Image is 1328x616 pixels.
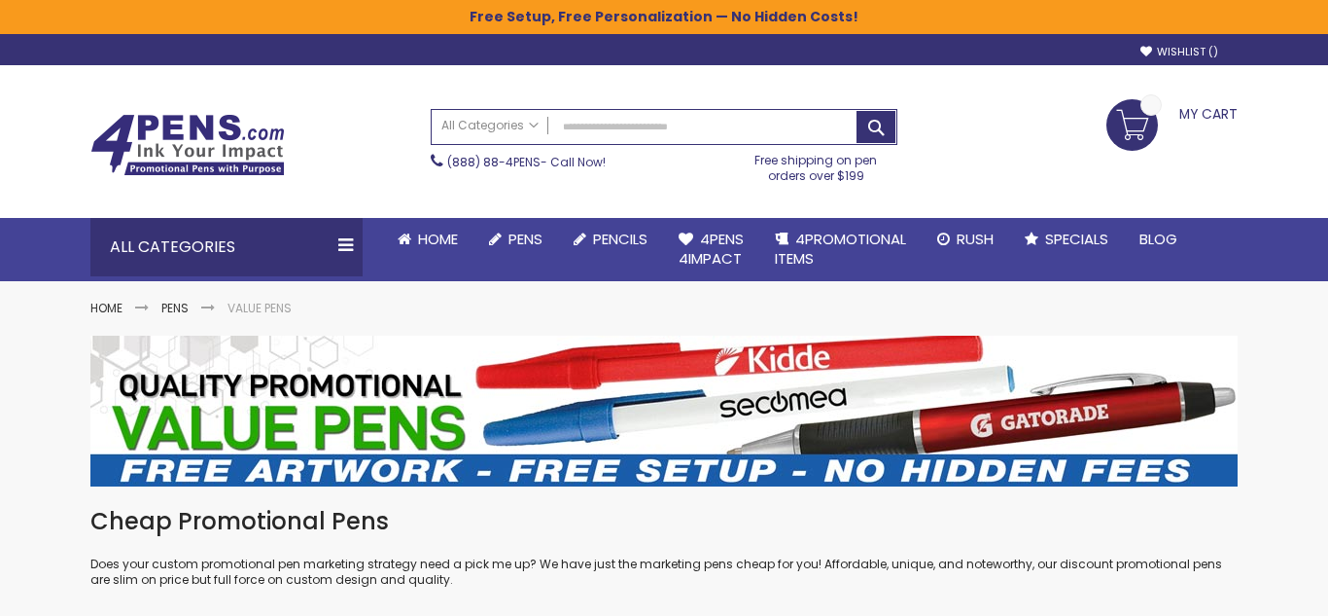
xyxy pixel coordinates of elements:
span: All Categories [441,118,539,133]
span: Pencils [593,229,647,249]
a: Blog [1124,218,1193,261]
img: 4Pens Custom Pens and Promotional Products [90,114,285,176]
span: 4Pens 4impact [679,229,744,269]
a: Rush [922,218,1009,261]
div: Free shipping on pen orders over $199 [735,145,898,184]
h1: Cheap Promotional Pens [90,506,1238,537]
a: Wishlist [1140,45,1218,59]
span: Home [418,229,458,249]
a: Home [90,300,122,316]
img: Value Pens [90,336,1238,487]
a: Home [382,218,473,261]
span: Blog [1139,229,1177,249]
a: Pens [473,218,558,261]
a: 4Pens4impact [663,218,759,281]
strong: Value Pens [227,300,292,316]
a: (888) 88-4PENS [447,154,541,170]
span: - Call Now! [447,154,606,170]
span: Pens [508,229,542,249]
a: Specials [1009,218,1124,261]
a: 4PROMOTIONALITEMS [759,218,922,281]
span: 4PROMOTIONAL ITEMS [775,229,906,269]
span: Specials [1045,229,1108,249]
div: All Categories [90,218,363,276]
a: Pens [161,300,189,316]
div: Does your custom promotional pen marketing strategy need a pick me up? We have just the marketing... [90,506,1238,589]
a: All Categories [432,110,548,142]
span: Rush [957,229,994,249]
a: Pencils [558,218,663,261]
